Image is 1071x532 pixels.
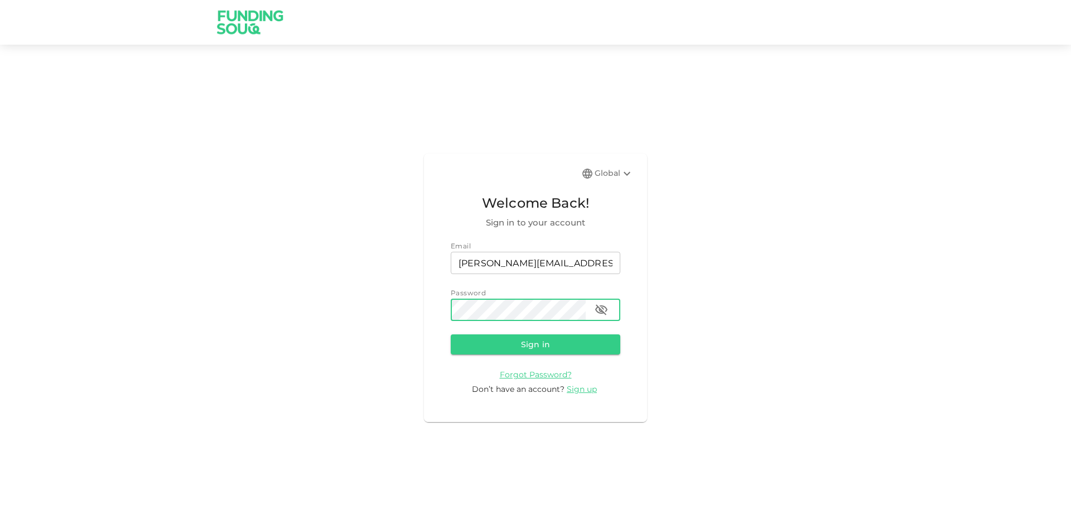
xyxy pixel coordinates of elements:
[567,384,597,394] span: Sign up
[451,289,486,297] span: Password
[472,384,565,394] span: Don’t have an account?
[451,252,620,274] input: email
[451,193,620,214] span: Welcome Back!
[451,216,620,229] span: Sign in to your account
[595,167,634,180] div: Global
[500,369,572,380] a: Forgot Password?
[451,299,586,321] input: password
[451,242,471,250] span: Email
[451,334,620,354] button: Sign in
